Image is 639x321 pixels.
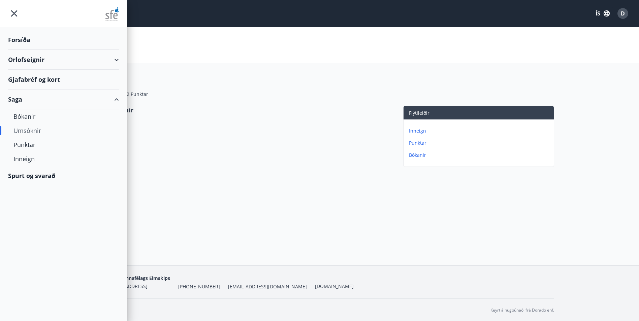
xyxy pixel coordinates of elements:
button: ÍS [592,7,613,20]
span: D [621,10,625,17]
span: [EMAIL_ADDRESS][DOMAIN_NAME] [228,283,307,290]
span: Flýtileiðir [409,110,429,116]
a: [DOMAIN_NAME] [315,283,354,289]
button: menu [8,7,20,20]
p: Bókanir [409,152,551,158]
div: Punktar [13,138,114,152]
span: 2 Punktar [127,91,148,98]
span: [PHONE_NUMBER] [178,283,220,290]
p: Inneign [409,128,551,134]
div: Saga [8,90,119,109]
button: D [615,5,631,22]
span: Starfsmannafélags Eimskips [105,275,170,281]
div: Forsíða [8,30,119,50]
p: Keyrt á hugbúnaði frá Dorado ehf. [490,307,554,313]
div: Umsóknir [13,123,114,138]
img: union_logo [105,7,119,21]
div: Spurt og svarað [8,166,119,185]
p: Punktar [409,140,551,146]
div: Orlofseignir [8,50,119,70]
div: Inneign [13,152,114,166]
div: Gjafabréf og kort [8,70,119,90]
div: Bókanir [13,109,114,123]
